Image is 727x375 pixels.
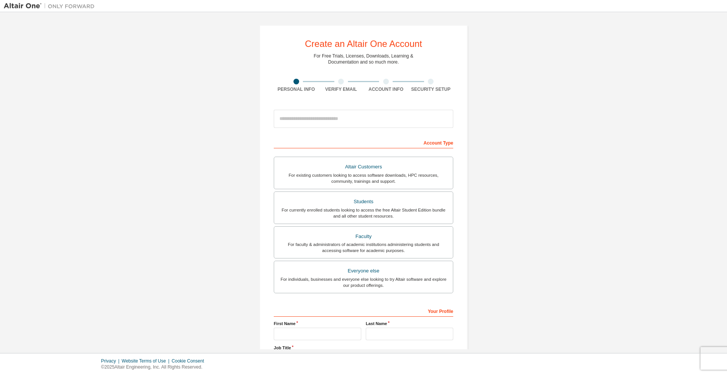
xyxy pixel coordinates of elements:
div: Account Info [363,86,409,92]
div: Website Terms of Use [122,358,172,364]
div: For existing customers looking to access software downloads, HPC resources, community, trainings ... [279,172,448,184]
div: Create an Altair One Account [305,39,422,48]
div: For Free Trials, Licenses, Downloads, Learning & Documentation and so much more. [314,53,413,65]
div: For faculty & administrators of academic institutions administering students and accessing softwa... [279,241,448,254]
div: Personal Info [274,86,319,92]
div: Account Type [274,136,453,148]
div: Students [279,196,448,207]
div: Verify Email [319,86,364,92]
div: Altair Customers [279,162,448,172]
div: Security Setup [409,86,454,92]
div: Privacy [101,358,122,364]
p: © 2025 Altair Engineering, Inc. All Rights Reserved. [101,364,209,370]
label: Last Name [366,321,453,327]
img: Altair One [4,2,98,10]
div: Everyone else [279,266,448,276]
div: For currently enrolled students looking to access the free Altair Student Edition bundle and all ... [279,207,448,219]
div: Cookie Consent [172,358,208,364]
label: Job Title [274,345,453,351]
label: First Name [274,321,361,327]
div: For individuals, businesses and everyone else looking to try Altair software and explore our prod... [279,276,448,288]
div: Faculty [279,231,448,242]
div: Your Profile [274,305,453,317]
